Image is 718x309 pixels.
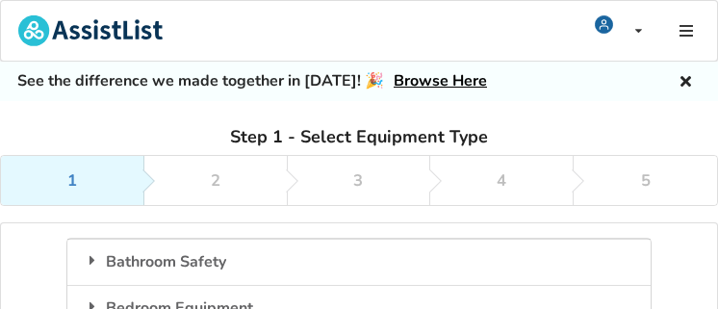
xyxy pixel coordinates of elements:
img: user icon [595,15,613,34]
div: 1 [67,172,77,190]
h5: See the difference we made together in [DATE]! 🎉 [17,71,487,91]
a: Browse Here [394,70,487,91]
img: assistlist-logo [18,15,163,46]
div: Bathroom Safety [67,239,650,285]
